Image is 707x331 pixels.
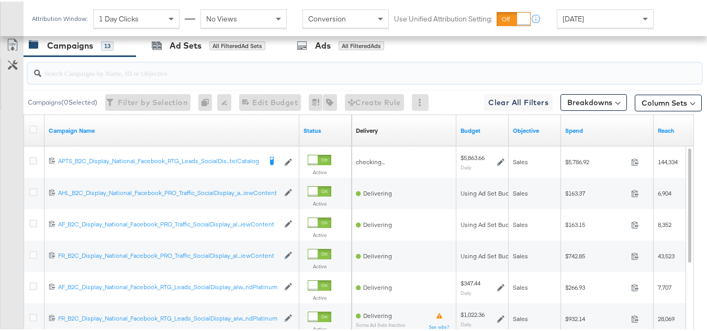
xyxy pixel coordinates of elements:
span: $163.37 [565,188,627,196]
a: APTS_B2C_Display_National_Facebook_RTG_Leads_SocialDis...telCatalog [58,155,261,166]
a: FR_B2C_Display_National_Facebook_PRO_Traffic_SocialDisplay_al...iewContent [58,250,279,259]
a: FR_B2C_Display_National_Facebook_RTG_Leads_SocialDisplay_alw...ndPlatinum [58,313,279,322]
a: The number of people your ad was served to. [658,125,702,133]
span: 6,904 [658,188,671,196]
label: Active [308,167,331,174]
span: Clear All Filters [488,95,548,108]
div: Using Ad Set Budget [461,219,519,227]
a: Your campaign's objective. [513,125,557,133]
a: AF_B2C_Display_National_Facebook_PRO_Traffic_SocialDisplay_al...iewContent [58,219,279,227]
span: $5,786.92 [565,156,627,164]
sub: Daily [461,288,472,294]
span: 43,523 [658,250,675,258]
div: $347.44 [461,278,480,286]
a: The total amount spent to date. [565,125,649,133]
sub: Daily [461,163,472,169]
sub: Some Ad Sets Inactive [356,321,405,326]
span: No Views [206,13,237,22]
div: Campaigns [47,38,93,50]
span: Delivering [363,310,392,318]
span: Sales [513,219,528,227]
div: All Filtered Ad Sets [209,40,265,49]
label: Use Unified Attribution Setting: [394,13,492,22]
button: Column Sets [635,93,702,110]
span: Delivering [363,250,392,258]
span: 7,707 [658,282,671,290]
a: Your campaign name. [49,125,295,133]
div: Using Ad Set Budget [461,188,519,196]
a: AHL_B2C_Display_National_Facebook_PRO_Traffic_SocialDisplay_a...iewContent [58,187,279,196]
div: Delivery [356,125,378,133]
span: Sales [513,313,528,321]
div: AF_B2C_Display_National_Facebook_PRO_Traffic_SocialDisplay_al...iewContent [58,219,279,227]
label: Active [308,199,331,206]
label: Active [308,230,331,237]
div: Ads [315,38,331,50]
span: Sales [513,188,528,196]
div: All Filtered Ads [339,40,384,49]
div: APTS_B2C_Display_National_Facebook_RTG_Leads_SocialDis...telCatalog [58,155,261,164]
span: $742.85 [565,250,627,258]
a: The maximum amount you're willing to spend on your ads, on average each day or over the lifetime ... [461,125,504,133]
div: $1,022.36 [461,309,485,317]
span: Sales [513,156,528,164]
label: Active [308,293,331,300]
span: Sales [513,282,528,290]
input: Search Campaigns by Name, ID or Objective [41,57,642,77]
div: 13 [101,40,114,49]
button: Breakdowns [560,93,627,109]
span: 144,334 [658,156,678,164]
button: Clear All Filters [484,93,553,109]
div: AF_B2C_Display_National_Facebook_RTG_Leads_SocialDisplay_alw...ndPlatinum [58,281,279,290]
span: checking... [356,156,385,164]
label: Active [308,324,331,331]
div: $5,863.66 [461,152,485,161]
span: $932.14 [565,313,627,321]
span: 1 Day Clicks [99,13,139,22]
div: Attribution Window: [31,14,88,21]
div: Using Ad Set Budget [461,250,519,259]
span: $266.93 [565,282,627,290]
span: Delivering [363,188,392,196]
span: Conversion [308,13,346,22]
span: $163.15 [565,219,627,227]
span: Delivering [363,219,392,227]
span: 28,069 [658,313,675,321]
div: 0 [198,93,217,109]
label: Active [308,261,331,268]
span: Delivering [363,282,392,290]
span: [DATE] [563,13,584,22]
a: AF_B2C_Display_National_Facebook_RTG_Leads_SocialDisplay_alw...ndPlatinum [58,281,279,290]
sub: Daily [461,319,472,326]
a: Shows the current state of your Ad Campaign. [304,125,347,133]
span: 8,352 [658,219,671,227]
div: Ad Sets [170,38,201,50]
span: Sales [513,250,528,258]
div: Campaigns ( 0 Selected) [28,96,97,106]
a: Reflects the ability of your Ad Campaign to achieve delivery based on ad states, schedule and bud... [356,125,378,133]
